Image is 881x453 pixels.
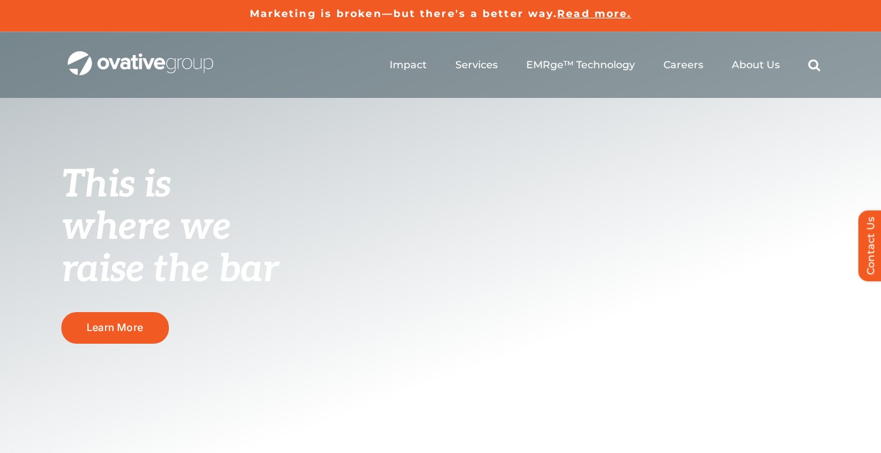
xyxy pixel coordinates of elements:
[390,45,820,85] nav: Menu
[808,59,820,71] a: Search
[557,8,631,20] a: Read more.
[250,8,558,20] a: Marketing is broken—but there's a better way.
[61,312,169,343] a: Learn More
[526,59,635,71] a: EMRge™ Technology
[390,59,427,71] a: Impact
[87,321,143,334] span: Learn More
[732,59,780,71] a: About Us
[61,162,171,208] span: This is
[61,205,278,293] span: where we raise the bar
[68,50,213,62] a: OG_Full_horizontal_WHT
[663,59,703,71] a: Careers
[455,59,498,71] a: Services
